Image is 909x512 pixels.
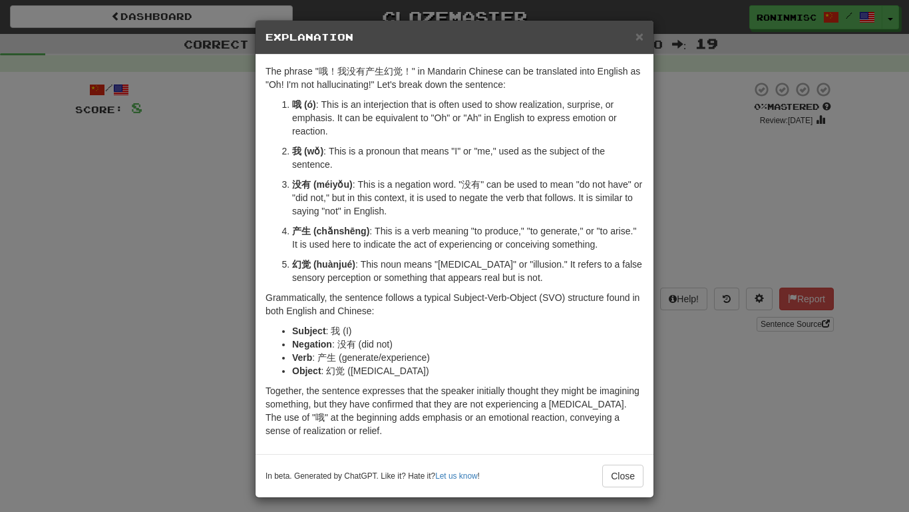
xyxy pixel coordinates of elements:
button: Close [636,29,643,43]
strong: 没有 (méiyǒu) [292,179,353,190]
strong: 幻觉 (huànjué) [292,259,355,270]
strong: 产生 (chǎnshēng) [292,226,369,236]
li: : 没有 (did not) [292,338,643,351]
strong: Object [292,366,321,376]
strong: 我 (wǒ) [292,146,323,156]
p: : This is a verb meaning "to produce," "to generate," or "to arise." It is used here to indicate ... [292,224,643,251]
p: : This is an interjection that is often used to show realization, surprise, or emphasis. It can b... [292,98,643,138]
p: The phrase "哦！我没有产生幻觉！" in Mandarin Chinese can be translated into English as "Oh! I'm not halluc... [266,65,643,91]
h5: Explanation [266,31,643,44]
li: : 我 (I) [292,324,643,338]
p: Grammatically, the sentence follows a typical Subject-Verb-Object (SVO) structure found in both E... [266,291,643,318]
strong: 哦 (ó) [292,99,316,110]
strong: Verb [292,352,312,363]
li: : 产生 (generate/experience) [292,351,643,364]
strong: Subject [292,326,326,336]
p: Together, the sentence expresses that the speaker initially thought they might be imagining somet... [266,384,643,437]
li: : 幻觉 ([MEDICAL_DATA]) [292,364,643,378]
span: × [636,29,643,44]
strong: Negation [292,339,332,350]
p: : This noun means "[MEDICAL_DATA]" or "illusion." It refers to a false sensory perception or some... [292,258,643,284]
button: Close [602,465,643,487]
p: : This is a negation word. "没有" can be used to mean "do not have" or "did not," but in this conte... [292,178,643,218]
small: In beta. Generated by ChatGPT. Like it? Hate it? ! [266,471,480,482]
a: Let us know [435,471,477,481]
p: : This is a pronoun that means "I" or "me," used as the subject of the sentence. [292,144,643,171]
